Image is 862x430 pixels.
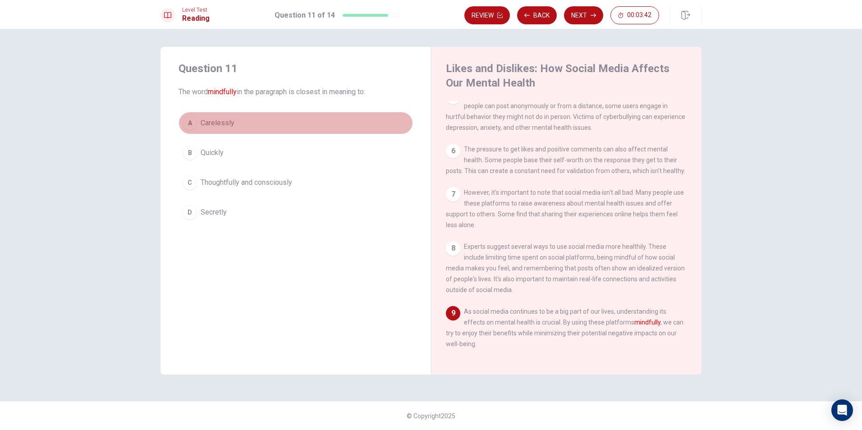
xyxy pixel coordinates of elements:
[446,189,684,229] span: However, it's important to note that social media isn't all bad. Many people use these platforms ...
[179,171,413,194] button: CThoughtfully and consciously
[564,6,603,24] button: Next
[275,10,335,21] h1: Question 11 of 14
[517,6,557,24] button: Back
[446,241,460,256] div: 8
[183,205,197,220] div: D
[831,399,853,421] div: Open Intercom Messenger
[464,6,510,24] button: Review
[627,12,651,19] span: 00:03:42
[446,144,460,158] div: 6
[179,87,413,97] span: The word in the paragraph is closest in meaning to:
[201,147,224,158] span: Quickly
[446,61,685,90] h4: Likes and Dislikes: How Social Media Affects Our Mental Health
[446,308,683,348] span: As social media continues to be a big part of our lives, understanding its effects on mental heal...
[208,87,237,96] font: mindfully
[183,175,197,190] div: C
[182,13,210,24] h1: Reading
[201,177,292,188] span: Thoughtfully and consciously
[446,187,460,201] div: 7
[610,6,659,24] button: 00:03:42
[407,412,455,420] span: © Copyright 2025
[446,146,685,174] span: The pressure to get likes and positive comments can also affect mental health. Some people base t...
[201,207,227,218] span: Secretly
[179,61,413,76] h4: Question 11
[182,7,210,13] span: Level Test
[183,116,197,130] div: A
[446,306,460,320] div: 9
[179,201,413,224] button: DSecretly
[183,146,197,160] div: B
[179,142,413,164] button: BQuickly
[634,319,660,326] font: mindfully
[179,112,413,134] button: ACarelessly
[201,118,234,128] span: Carelessly
[446,243,685,293] span: Experts suggest several ways to use social media more healthily. These include limiting time spen...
